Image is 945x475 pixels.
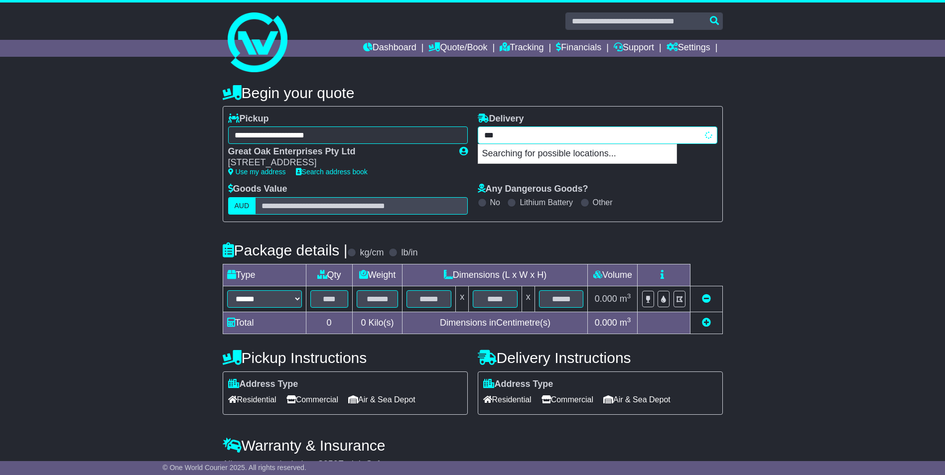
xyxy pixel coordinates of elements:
td: Kilo(s) [352,312,403,334]
a: Remove this item [702,294,711,304]
label: Address Type [483,379,553,390]
typeahead: Please provide city [478,126,717,144]
span: m [620,318,631,328]
label: Address Type [228,379,298,390]
label: No [490,198,500,207]
td: Weight [352,264,403,286]
td: x [522,286,535,312]
label: kg/cm [360,247,384,258]
a: Quote/Book [428,40,487,57]
a: Settings [667,40,710,57]
label: Any Dangerous Goods? [478,184,588,195]
span: Residential [228,392,276,407]
a: Support [614,40,654,57]
a: Financials [556,40,601,57]
h4: Warranty & Insurance [223,437,723,454]
h4: Begin your quote [223,85,723,101]
label: Lithium Battery [520,198,573,207]
h4: Package details | [223,242,348,258]
span: Air & Sea Depot [603,392,671,407]
label: lb/in [401,247,417,258]
sup: 3 [627,292,631,300]
td: Dimensions in Centimetre(s) [403,312,588,334]
a: Dashboard [363,40,416,57]
td: Total [223,312,306,334]
span: 0 [361,318,366,328]
a: Use my address [228,168,286,176]
a: Search address book [296,168,368,176]
span: Residential [483,392,532,407]
a: Add new item [702,318,711,328]
a: Tracking [500,40,543,57]
span: 250 [323,459,338,469]
td: Type [223,264,306,286]
label: AUD [228,197,256,215]
label: Other [593,198,613,207]
span: 0.000 [595,294,617,304]
div: All our quotes include a $ FreightSafe warranty. [223,459,723,470]
div: [STREET_ADDRESS] [228,157,449,168]
h4: Pickup Instructions [223,350,468,366]
td: 0 [306,312,352,334]
td: Dimensions (L x W x H) [403,264,588,286]
span: Air & Sea Depot [348,392,415,407]
label: Delivery [478,114,524,124]
td: x [456,286,469,312]
span: Commercial [541,392,593,407]
td: Volume [588,264,638,286]
td: Qty [306,264,352,286]
div: Great Oak Enterprises Pty Ltd [228,146,449,157]
span: © One World Courier 2025. All rights reserved. [162,464,306,472]
label: Goods Value [228,184,287,195]
span: m [620,294,631,304]
span: Commercial [286,392,338,407]
span: 0.000 [595,318,617,328]
h4: Delivery Instructions [478,350,723,366]
p: Searching for possible locations... [478,144,676,163]
sup: 3 [627,316,631,324]
label: Pickup [228,114,269,124]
